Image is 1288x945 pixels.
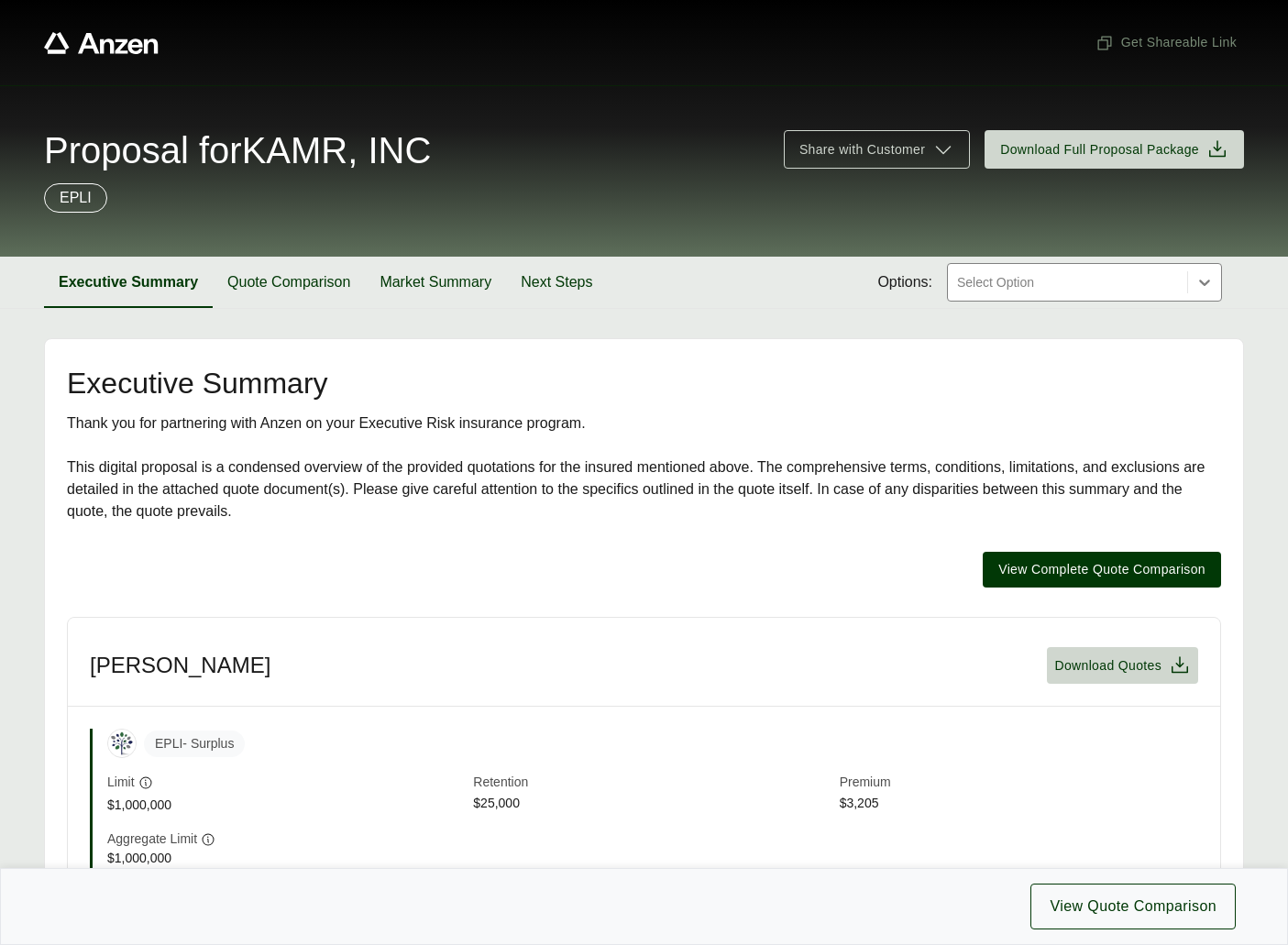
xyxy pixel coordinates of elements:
[983,552,1221,588] button: View Complete Quote Comparison
[799,140,925,159] span: Share with Customer
[44,132,431,169] span: Proposal for KAMR, INC
[67,412,1221,522] div: Thank you for partnering with Anzen on your Executive Risk insurance program. This digital propos...
[107,796,466,815] span: $1,000,000
[1054,656,1161,676] span: Download Quotes
[90,652,270,679] h3: [PERSON_NAME]
[44,257,213,308] button: Executive Summary
[1050,896,1216,918] span: View Quote Comparison
[107,830,197,849] span: Aggregate Limit
[877,271,932,293] span: Options:
[985,130,1244,169] button: Download Full Proposal Package
[365,257,506,308] button: Market Summary
[107,849,466,868] span: $1,000,000
[784,130,970,169] button: Share with Customer
[506,257,607,308] button: Next Steps
[840,773,1198,794] span: Premium
[60,187,92,209] p: EPLI
[67,368,1221,398] h2: Executive Summary
[1030,884,1236,929] button: View Quote Comparison
[473,773,831,794] span: Retention
[1088,26,1244,60] button: Get Shareable Link
[1047,647,1198,684] button: Download Quotes
[44,32,159,54] a: Anzen website
[998,560,1205,579] span: View Complete Quote Comparison
[1000,140,1199,159] span: Download Full Proposal Package
[108,730,136,757] img: Berkley Management Protection
[107,773,135,792] span: Limit
[840,794,1198,815] span: $3,205
[473,794,831,815] span: $25,000
[1095,33,1237,52] span: Get Shareable Link
[213,257,365,308] button: Quote Comparison
[144,731,245,757] span: EPLI - Surplus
